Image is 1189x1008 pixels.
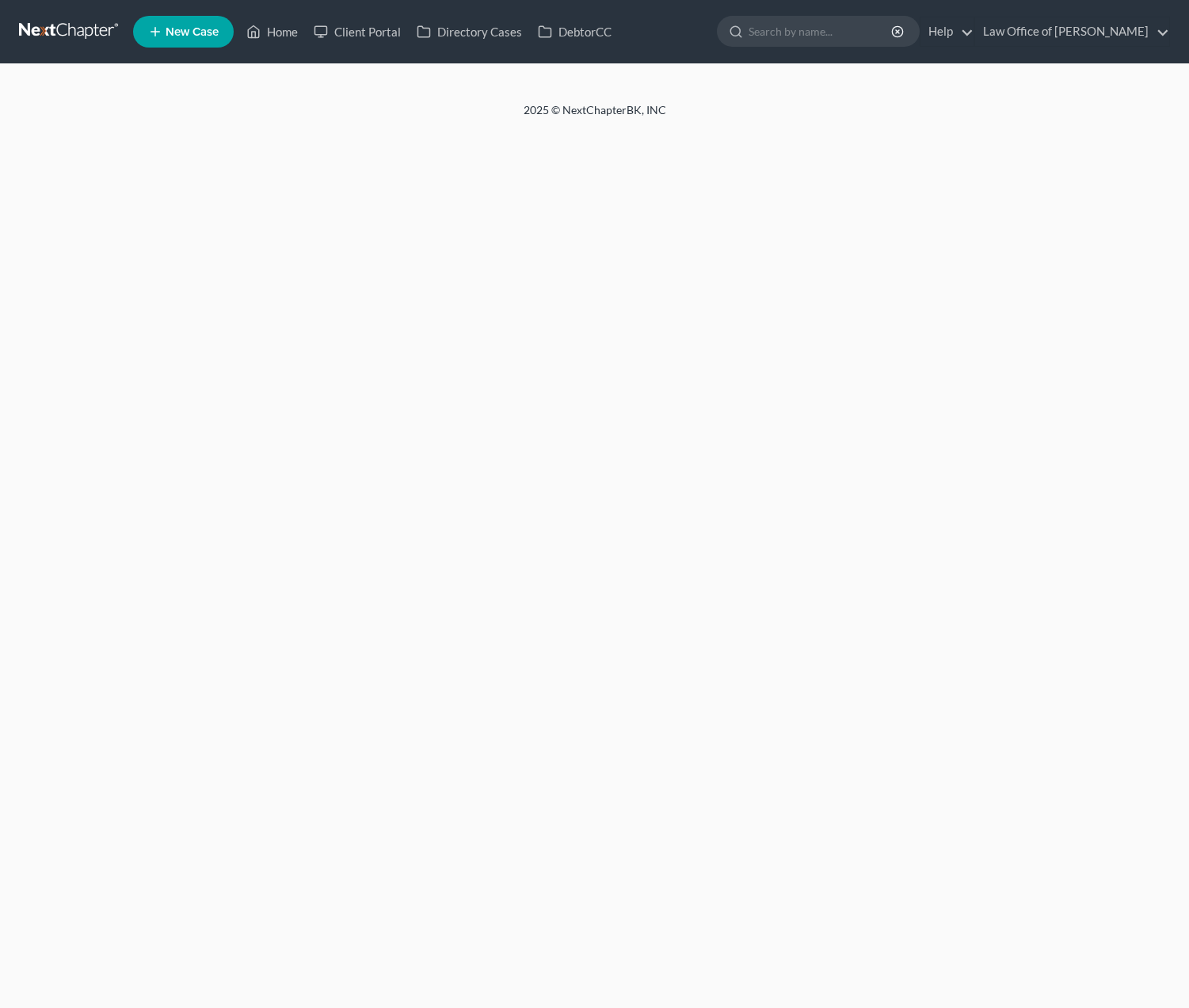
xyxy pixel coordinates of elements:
span: New Case [166,26,219,38]
a: Home [238,17,306,46]
a: Client Portal [306,17,409,46]
a: Law Office of [PERSON_NAME] [975,17,1169,46]
a: Directory Cases [409,17,530,46]
a: Help [920,17,974,46]
div: 2025 © NextChapterBK, INC [143,102,1046,131]
input: Search by name... [749,17,894,46]
a: DebtorCC [530,17,619,46]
